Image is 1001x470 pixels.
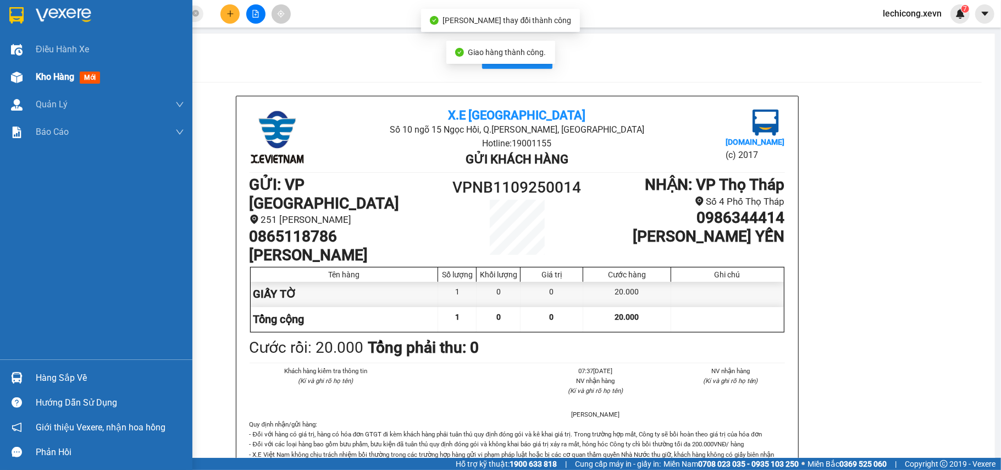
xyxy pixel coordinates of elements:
[36,125,69,139] span: Báo cáo
[615,313,639,321] span: 20.000
[339,123,695,136] li: Số 10 ngõ 15 Ngọc Hồi, Q.[PERSON_NAME], [GEOGRAPHIC_DATA]
[253,270,435,279] div: Tên hàng
[251,282,439,307] div: GIẤY TỜ
[250,176,400,212] b: GỬI : VP [GEOGRAPHIC_DATA]
[192,10,199,17] span: close-circle
[645,176,785,194] b: NHẬN : VP Thọ Tháp
[455,313,460,321] span: 1
[368,338,479,357] b: Tổng phải thu: 0
[103,41,460,54] li: Hotline: 19001155
[895,458,897,470] span: |
[12,422,22,433] span: notification
[252,10,259,18] span: file-add
[584,227,784,246] h1: [PERSON_NAME] YẾN
[674,270,781,279] div: Ghi chú
[11,72,23,83] img: warehouse-icon
[583,282,671,307] div: 20.000
[250,227,450,246] h1: 0865118786
[695,196,704,206] span: environment
[430,16,439,25] span: check-circle
[36,42,89,56] span: Điều hành xe
[541,376,650,386] li: NV nhận hàng
[963,5,967,13] span: 7
[550,313,554,321] span: 0
[175,128,184,136] span: down
[253,313,305,326] span: Tổng cộng
[468,48,546,57] span: Giao hàng thành công.
[801,462,805,466] span: ⚪️
[479,270,517,279] div: Khối lượng
[698,460,799,468] strong: 0708 023 035 - 0935 103 250
[726,148,784,162] li: (c) 2017
[975,4,994,24] button: caret-down
[523,270,580,279] div: Giá trị
[443,16,572,25] span: [PERSON_NAME] thay đổi thành công
[448,108,585,122] b: X.E [GEOGRAPHIC_DATA]
[565,458,567,470] span: |
[36,72,74,82] span: Kho hàng
[36,97,68,111] span: Quản Lý
[226,10,234,18] span: plus
[541,409,650,419] li: [PERSON_NAME]
[192,9,199,19] span: close-circle
[441,270,473,279] div: Số lượng
[541,366,650,376] li: 07:37[DATE]
[586,270,667,279] div: Cước hàng
[466,152,568,166] b: Gửi khách hàng
[36,444,184,461] div: Phản hồi
[80,72,100,84] span: mới
[11,99,23,111] img: warehouse-icon
[250,215,259,224] span: environment
[726,138,784,146] b: [DOMAIN_NAME]
[961,5,969,13] sup: 7
[753,110,779,136] img: logo.jpg
[874,7,950,20] span: lechicong.xevn
[103,27,460,41] li: Số 10 ngõ 15 Ngọc Hồi, Q.[PERSON_NAME], [GEOGRAPHIC_DATA]
[940,460,948,468] span: copyright
[250,246,450,265] h1: [PERSON_NAME]
[14,80,138,98] b: GỬI : VP Thọ Tháp
[250,110,305,165] img: logo.jpg
[11,127,23,138] img: solution-icon
[455,48,464,57] span: check-circle
[246,4,266,24] button: file-add
[839,460,887,468] strong: 0369 525 060
[11,44,23,56] img: warehouse-icon
[510,460,557,468] strong: 1900 633 818
[175,100,184,109] span: down
[584,209,784,227] h1: 0986344414
[250,212,450,227] li: 251 [PERSON_NAME]
[808,458,887,470] span: Miền Bắc
[438,282,477,307] div: 1
[220,4,240,24] button: plus
[456,458,557,470] span: Hỗ trợ kỹ thuật:
[36,420,165,434] span: Giới thiệu Vexere, nhận hoa hồng
[12,447,22,457] span: message
[14,14,69,69] img: logo.jpg
[703,377,758,385] i: (Kí và ghi rõ họ tên)
[36,370,184,386] div: Hàng sắp về
[298,377,353,385] i: (Kí và ghi rõ họ tên)
[955,9,965,19] img: icon-new-feature
[477,282,521,307] div: 0
[663,458,799,470] span: Miền Nam
[339,136,695,150] li: Hotline: 19001155
[36,395,184,411] div: Hướng dẫn sử dụng
[980,9,990,19] span: caret-down
[521,282,583,307] div: 0
[12,397,22,408] span: question-circle
[568,387,623,395] i: (Kí và ghi rõ họ tên)
[250,336,364,360] div: Cước rồi : 20.000
[584,194,784,209] li: Số 4 Phố Thọ Tháp
[277,10,285,18] span: aim
[272,4,291,24] button: aim
[496,313,501,321] span: 0
[450,176,584,200] h1: VPNB1109250014
[11,372,23,384] img: warehouse-icon
[9,7,24,24] img: logo-vxr
[575,458,661,470] span: Cung cấp máy in - giấy in:
[272,366,380,376] li: Khách hàng kiểm tra thông tin
[676,366,785,376] li: NV nhận hàng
